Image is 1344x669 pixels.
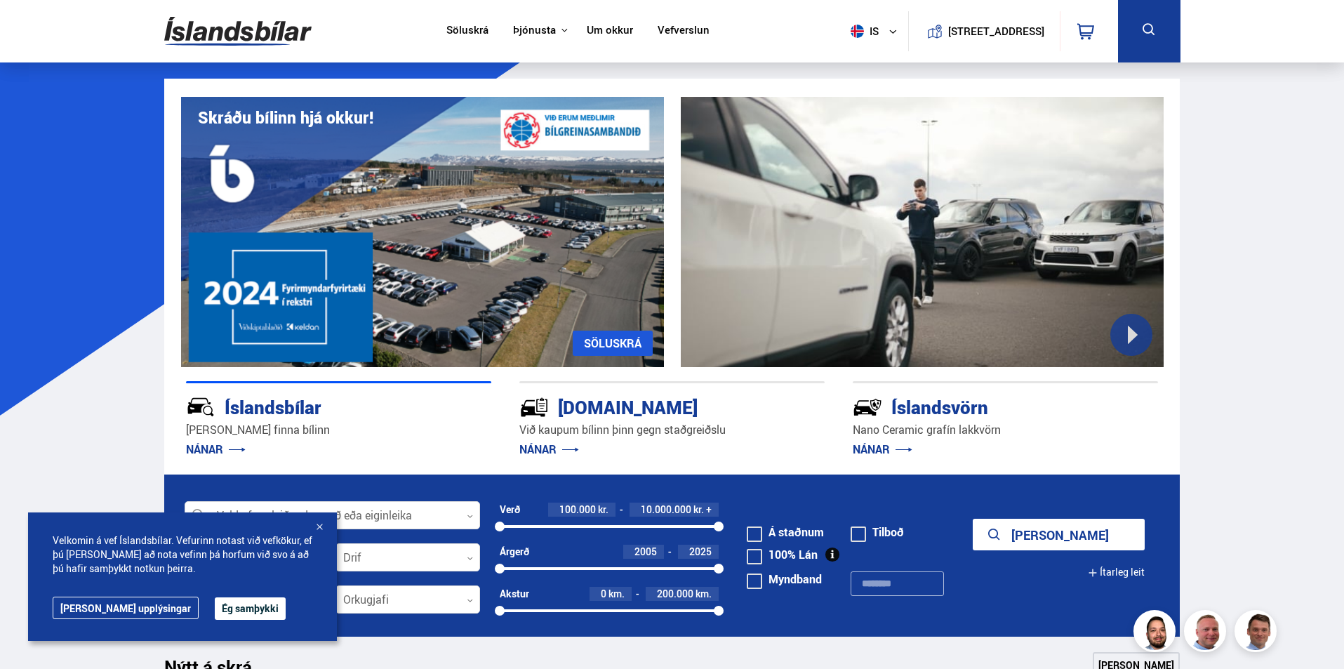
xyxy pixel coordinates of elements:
[657,587,693,600] span: 200.000
[1237,612,1279,654] img: FbJEzSuNWCJXmdc-.webp
[845,11,908,52] button: is
[851,526,904,538] label: Tilboð
[186,422,491,438] p: [PERSON_NAME] finna bílinn
[519,442,579,457] a: NÁNAR
[186,442,246,457] a: NÁNAR
[53,597,199,619] a: [PERSON_NAME] upplýsingar
[559,503,596,516] span: 100.000
[696,588,712,600] span: km.
[954,25,1039,37] button: [STREET_ADDRESS]
[164,8,312,54] img: G0Ugv5HjCgRt.svg
[519,392,549,422] img: tr5P-W3DuiFaO7aO.svg
[587,24,633,39] a: Um okkur
[573,331,653,356] a: SÖLUSKRÁ
[500,546,529,557] div: Árgerð
[706,504,712,515] span: +
[198,108,373,127] h1: Skráðu bílinn hjá okkur!
[181,97,664,367] img: eKx6w-_Home_640_.png
[1136,612,1178,654] img: nhp88E3Fdnt1Opn2.png
[500,504,520,515] div: Verð
[186,394,441,418] div: Íslandsbílar
[513,24,556,37] button: Þjónusta
[853,442,912,457] a: NÁNAR
[500,588,529,600] div: Akstur
[641,503,691,516] span: 10.000.000
[845,25,880,38] span: is
[519,422,825,438] p: Við kaupum bílinn þinn gegn staðgreiðslu
[634,545,657,558] span: 2005
[747,526,824,538] label: Á staðnum
[851,25,864,38] img: svg+xml;base64,PHN2ZyB4bWxucz0iaHR0cDovL3d3dy53My5vcmcvMjAwMC9zdmciIHdpZHRoPSI1MTIiIGhlaWdodD0iNT...
[693,504,704,515] span: kr.
[601,587,606,600] span: 0
[446,24,488,39] a: Söluskrá
[916,11,1052,51] a: [STREET_ADDRESS]
[1088,557,1145,588] button: Ítarleg leit
[747,549,818,560] label: 100% Lán
[608,588,625,600] span: km.
[186,392,215,422] img: JRvxyua_JYH6wB4c.svg
[853,394,1108,418] div: Íslandsvörn
[853,392,882,422] img: -Svtn6bYgwAsiwNX.svg
[658,24,710,39] a: Vefverslun
[973,519,1145,550] button: [PERSON_NAME]
[53,534,312,576] span: Velkomin á vef Íslandsbílar. Vefurinn notast við vefkökur, ef þú [PERSON_NAME] að nota vefinn þá ...
[1186,612,1228,654] img: siFngHWaQ9KaOqBr.png
[598,504,608,515] span: kr.
[747,574,822,585] label: Myndband
[853,422,1158,438] p: Nano Ceramic grafín lakkvörn
[215,597,286,620] button: Ég samþykki
[689,545,712,558] span: 2025
[519,394,775,418] div: [DOMAIN_NAME]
